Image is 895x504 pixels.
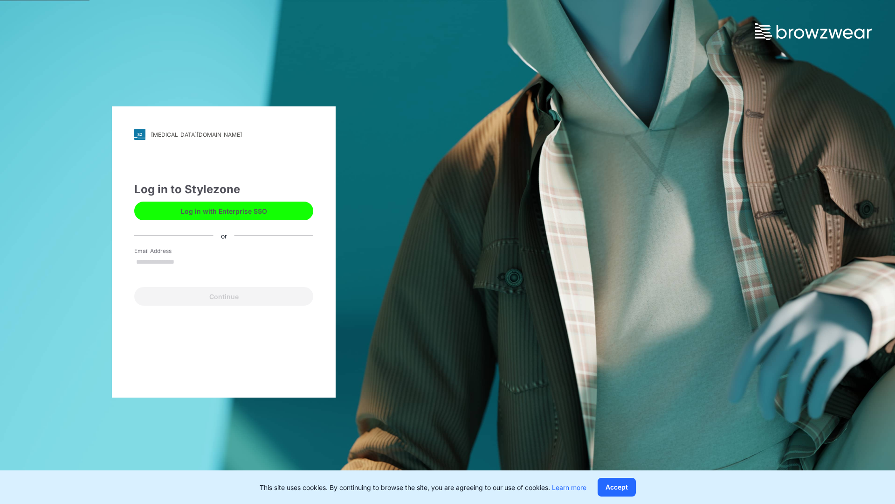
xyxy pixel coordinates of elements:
[260,483,586,492] p: This site uses cookies. By continuing to browse the site, you are agreeing to our use of cookies.
[134,247,200,255] label: Email Address
[151,131,242,138] div: [MEDICAL_DATA][DOMAIN_NAME]
[552,483,586,491] a: Learn more
[134,202,313,220] button: Log in with Enterprise SSO
[134,181,313,198] div: Log in to Stylezone
[134,129,313,140] a: [MEDICAL_DATA][DOMAIN_NAME]
[134,129,145,140] img: svg+xml;base64,PHN2ZyB3aWR0aD0iMjgiIGhlaWdodD0iMjgiIHZpZXdCb3g9IjAgMCAyOCAyOCIgZmlsbD0ibm9uZSIgeG...
[598,478,636,497] button: Accept
[755,23,872,40] img: browzwear-logo.73288ffb.svg
[213,231,234,240] div: or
